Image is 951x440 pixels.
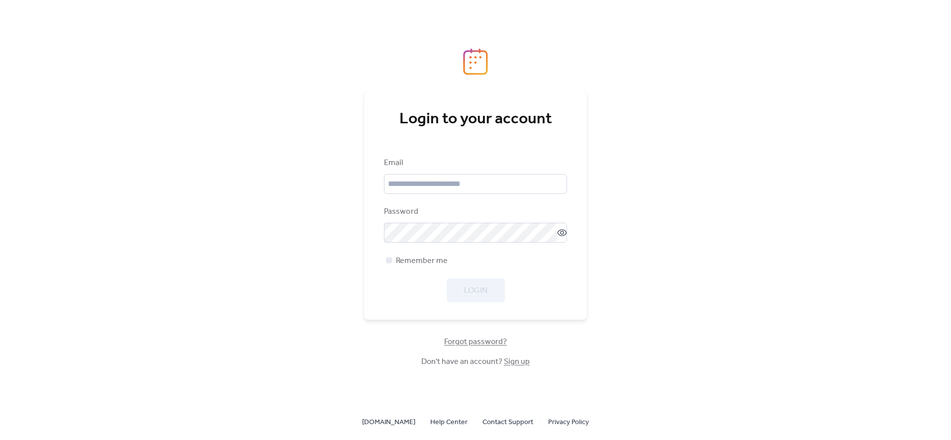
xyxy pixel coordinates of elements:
span: Contact Support [482,417,533,429]
div: Password [384,206,565,218]
span: Don't have an account? [421,356,530,368]
div: Email [384,157,565,169]
a: Help Center [430,416,468,428]
span: Forgot password? [444,336,507,348]
a: Contact Support [482,416,533,428]
span: Privacy Policy [548,417,589,429]
span: [DOMAIN_NAME] [362,417,415,429]
a: [DOMAIN_NAME] [362,416,415,428]
span: Help Center [430,417,468,429]
a: Privacy Policy [548,416,589,428]
span: Remember me [396,255,448,267]
a: Sign up [504,354,530,369]
img: logo [463,48,488,75]
div: Login to your account [384,109,567,129]
a: Forgot password? [444,339,507,345]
